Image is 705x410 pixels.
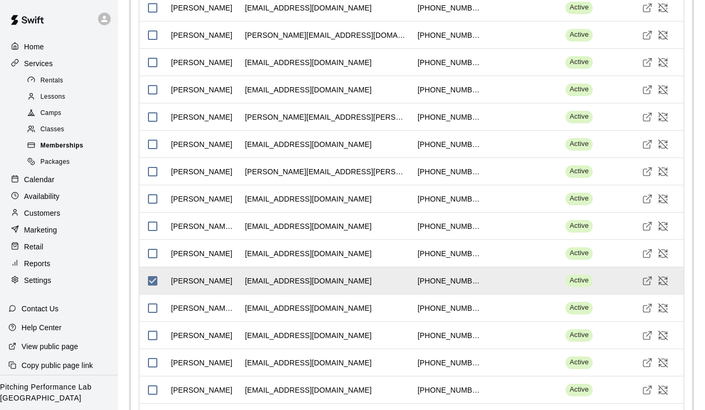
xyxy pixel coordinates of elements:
span: Lessons [40,92,66,102]
a: Memberships [25,138,118,154]
div: Brian Smith [171,30,232,40]
a: Reports [8,256,110,271]
div: Will Gatton [171,112,232,122]
p: Contact Us [22,303,59,314]
div: nwaters01@icloud.com [245,276,371,286]
div: jacksonbb2@icloud.com [245,303,371,313]
div: +15028024802 [418,30,481,40]
div: kendallabrahamson@gmail.com [245,194,371,204]
button: Cancel Membership [655,218,671,234]
button: Cancel Membership [655,55,671,70]
a: Camps [25,106,118,122]
div: lisgardner01@gmail.com [245,57,371,68]
div: +12705198649 [418,166,481,177]
a: Visit customer profile [639,273,655,289]
p: Customers [24,208,60,218]
div: +15027791065 [418,221,481,232]
a: Visit customer profile [639,191,655,207]
div: nettm26@stxtigers.com [245,330,371,341]
span: Memberships [40,141,83,151]
button: Cancel Membership [655,109,671,125]
div: Eason Woodrum [171,221,234,232]
div: Lessons [25,90,114,104]
div: Beth Thompson [171,248,232,259]
button: Cancel Membership [655,136,671,152]
p: Reports [24,258,50,269]
a: Calendar [8,172,110,187]
div: +12342124661 [418,139,481,150]
a: Rentals [25,72,118,89]
a: Classes [25,122,118,138]
a: Visit customer profile [639,382,655,398]
div: +13179033902 [418,248,481,259]
span: Active [565,3,593,13]
p: Marketing [24,225,57,235]
p: Services [24,58,53,69]
a: Visit customer profile [639,27,655,43]
a: Visit customer profile [639,136,655,152]
div: Kevin Abanatha [171,166,232,177]
div: bethrn42@gmail.com [245,248,371,259]
div: billshade576@gmail.com [245,385,371,395]
div: +15022963140 [418,303,481,313]
p: Home [24,41,44,52]
button: Cancel Membership [655,82,671,98]
div: +15025445525 [418,358,481,368]
span: Active [565,330,593,340]
div: kimberly.gatton@yahoo.com [245,112,407,122]
div: cjcourtney@gmail.com [245,139,371,150]
div: Rentals [25,73,114,88]
p: Calendar [24,174,55,185]
button: Cancel Membership [655,164,671,180]
span: Active [565,276,593,286]
button: Cancel Membership [655,273,671,289]
span: Active [565,303,593,313]
div: Eli Courtney [171,139,232,150]
p: Retail [24,241,44,252]
div: Packages [25,155,114,170]
div: +15028367962 [418,194,481,204]
div: Craig Guldenschuh [171,358,232,368]
div: easonwoodrum2599@gmail.com [245,221,371,232]
div: Bill Shade [171,385,232,395]
span: Active [565,221,593,231]
div: Camps [25,106,114,121]
p: Settings [24,275,51,286]
a: Visit customer profile [639,218,655,234]
p: Help Center [22,322,61,333]
div: acguldenschuh@gmail.com [245,358,371,368]
div: Jayden Gardner [171,57,232,68]
div: jacobburton25@hotmail.com [245,3,371,13]
span: Rentals [40,76,63,86]
div: kevin.abanatha@gmail.com [245,166,407,177]
div: Jacob Burton [171,3,232,13]
span: Active [565,139,593,149]
div: Memberships [25,139,114,153]
button: Cancel Membership [655,300,671,316]
div: +12705435405 [418,112,481,122]
a: Marketing [8,222,110,238]
button: Cancel Membership [655,382,671,398]
a: Visit customer profile [639,328,655,343]
a: Packages [25,154,118,171]
a: Retail [8,239,110,255]
a: Settings [8,272,110,288]
a: Services [8,56,110,71]
button: Cancel Membership [655,246,671,261]
span: Packages [40,157,70,167]
button: Cancel Membership [655,355,671,371]
a: Home [8,39,110,55]
p: Availability [24,191,60,202]
a: Availability [8,188,110,204]
a: Visit customer profile [639,300,655,316]
span: Active [565,194,593,204]
div: +15027085977 [418,330,481,341]
span: Active [565,112,593,122]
